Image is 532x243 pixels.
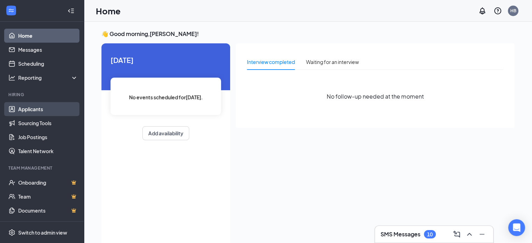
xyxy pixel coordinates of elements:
[142,126,189,140] button: Add availability
[508,219,525,236] div: Open Intercom Messenger
[247,58,295,66] div: Interview completed
[18,190,78,203] a: TeamCrown
[18,203,78,217] a: DocumentsCrown
[510,8,516,14] div: HB
[18,116,78,130] a: Sourcing Tools
[96,5,121,17] h1: Home
[464,229,475,240] button: ChevronUp
[18,29,78,43] a: Home
[18,229,67,236] div: Switch to admin view
[111,55,221,65] span: [DATE]
[8,74,15,81] svg: Analysis
[451,229,462,240] button: ComposeMessage
[18,217,78,231] a: SurveysCrown
[18,43,78,57] a: Messages
[478,230,486,238] svg: Minimize
[478,7,487,15] svg: Notifications
[18,176,78,190] a: OnboardingCrown
[427,231,433,237] div: 10
[476,229,488,240] button: Minimize
[381,230,420,238] h3: SMS Messages
[18,130,78,144] a: Job Postings
[465,230,474,238] svg: ChevronUp
[453,230,461,238] svg: ComposeMessage
[306,58,359,66] div: Waiting for an interview
[18,57,78,71] a: Scheduling
[8,92,77,98] div: Hiring
[68,7,75,14] svg: Collapse
[8,165,77,171] div: Team Management
[8,229,15,236] svg: Settings
[129,93,203,101] span: No events scheduled for [DATE] .
[101,30,515,38] h3: 👋 Good morning, [PERSON_NAME] !
[494,7,502,15] svg: QuestionInfo
[18,74,78,81] div: Reporting
[18,144,78,158] a: Talent Network
[8,7,15,14] svg: WorkstreamLogo
[18,102,78,116] a: Applicants
[327,92,424,101] span: No follow-up needed at the moment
